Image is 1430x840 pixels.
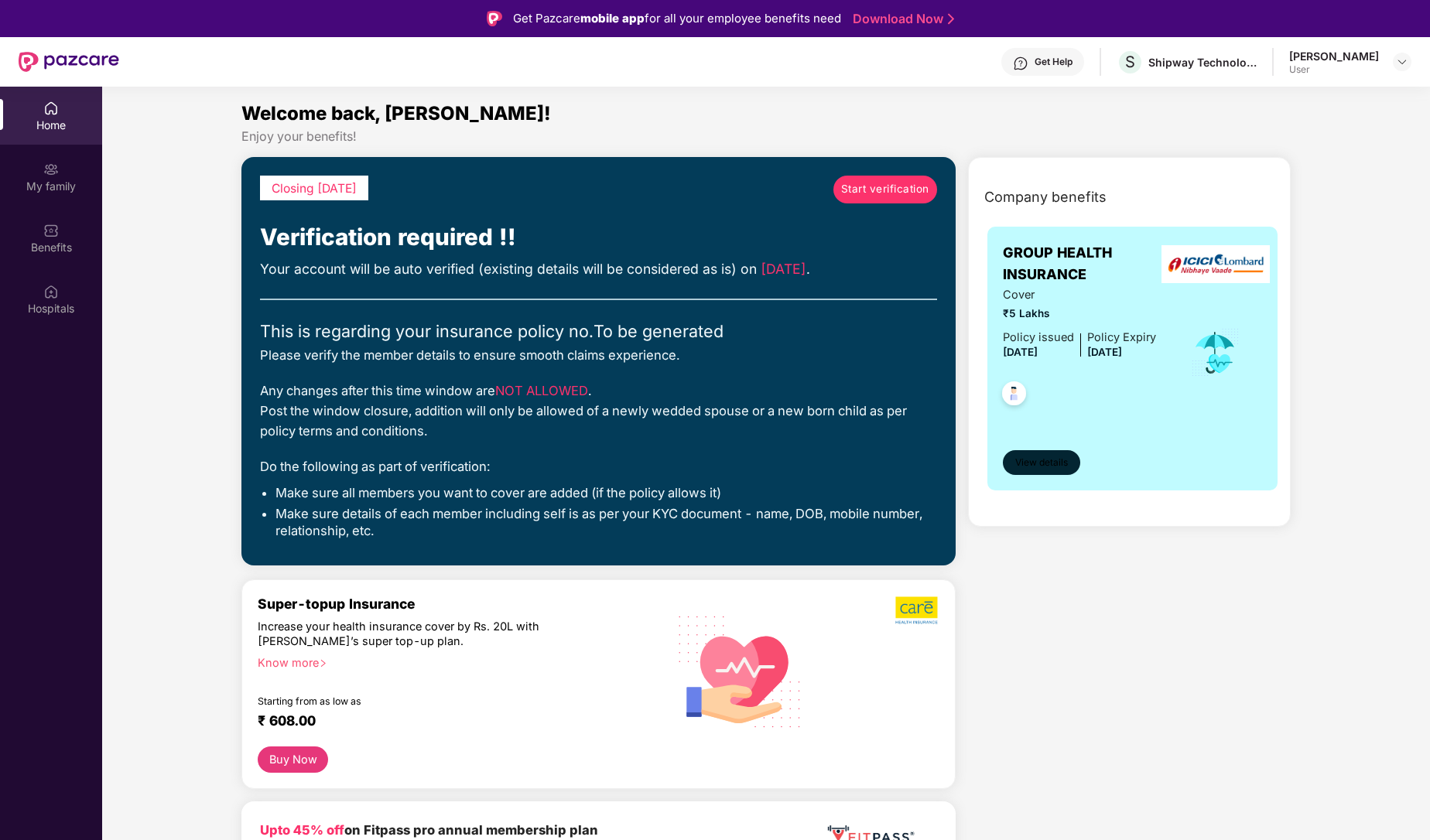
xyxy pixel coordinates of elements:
[43,223,59,238] img: svg+xml;base64,PHN2ZyBpZD0iQmVuZWZpdHMiIHhtbG5zPSJodHRwOi8vd3d3LnczLm9yZy8yMDAwL3N2ZyIgd2lkdGg9Ij...
[43,101,59,116] img: svg+xml;base64,PHN2ZyBpZD0iSG9tZSIgeG1sbnM9Imh0dHA6Ly93d3cudzMub3JnLzIwMDAvc3ZnIiB3aWR0aD0iMjAiIG...
[1148,55,1257,70] div: Shipway Technology Pvt. Ltd
[260,319,936,345] div: This is regarding your insurance policy no. To be generated
[1125,53,1135,71] span: S
[833,176,937,203] a: Start verification
[1015,456,1068,470] span: View details
[258,655,645,666] div: Know more
[580,11,645,26] strong: mobile app
[258,746,328,773] button: Buy Now
[513,9,841,28] div: Get Pazcare for all your employee benefits need
[1003,306,1156,322] span: ₹5 Lakhs
[1087,329,1156,347] div: Policy Expiry
[260,219,936,254] div: Verification required !!
[319,659,327,668] span: right
[1289,63,1379,76] div: User
[1396,56,1408,68] img: svg+xml;base64,PHN2ZyBpZD0iRHJvcGRvd24tMzJ4MzIiIHhtbG5zPSJodHRwOi8vd3d3LnczLm9yZy8yMDAwL3N2ZyIgd2...
[258,619,588,648] div: Increase your health insurance cover by Rs. 20L with [PERSON_NAME]’s super top-up plan.
[1289,49,1379,63] div: [PERSON_NAME]
[1003,450,1081,475] button: View details
[260,456,936,476] div: Do the following as part of verification:
[984,186,1107,208] span: Company benefits
[258,712,639,731] div: ₹ 608.00
[1035,56,1072,68] div: Get Help
[1003,286,1156,304] span: Cover
[853,11,949,27] a: Download Now
[761,261,806,277] span: [DATE]
[1161,245,1270,283] img: insurerLogo
[948,11,954,27] img: Stroke
[1003,242,1169,286] span: GROUP HEALTH INSURANCE
[275,484,936,501] li: Make sure all members you want to cover are added (if the policy allows it)
[1003,329,1074,347] div: Policy issued
[258,695,589,706] div: Starting from as low as
[260,822,598,838] b: on Fitpass pro annual membership plan
[841,181,929,197] span: Start verification
[1003,346,1038,358] span: [DATE]
[1013,56,1028,71] img: svg+xml;base64,PHN2ZyBpZD0iSGVscC0zMngzMiIgeG1sbnM9Imh0dHA6Ly93d3cudzMub3JnLzIwMDAvc3ZnIiB3aWR0aD...
[241,102,551,125] span: Welcome back, [PERSON_NAME]!
[487,11,502,26] img: Logo
[19,52,119,72] img: New Pazcare Logo
[43,284,59,299] img: svg+xml;base64,PHN2ZyBpZD0iSG9zcGl0YWxzIiB4bWxucz0iaHR0cDovL3d3dy53My5vcmcvMjAwMC9zdmciIHdpZHRoPS...
[260,258,936,280] div: Your account will be auto verified (existing details will be considered as is) on .
[666,596,814,746] img: svg+xml;base64,PHN2ZyB4bWxucz0iaHR0cDovL3d3dy53My5vcmcvMjAwMC9zdmciIHhtbG5zOnhsaW5rPSJodHRwOi8vd3...
[260,822,344,838] b: Upto 45% off
[895,596,939,625] img: b5dec4f62d2307b9de63beb79f102df3.png
[1087,346,1122,358] span: [DATE]
[1190,327,1240,378] img: icon
[260,381,936,441] div: Any changes after this time window are . Post the window closure, addition will only be allowed o...
[260,345,936,365] div: Please verify the member details to ensure smooth claims experience.
[241,128,1290,145] div: Enjoy your benefits!
[258,596,655,612] div: Super-topup Insurance
[495,383,588,398] span: NOT ALLOWED
[43,162,59,177] img: svg+xml;base64,PHN2ZyB3aWR0aD0iMjAiIGhlaWdodD0iMjAiIHZpZXdCb3g9IjAgMCAyMCAyMCIgZmlsbD0ibm9uZSIgeG...
[995,377,1033,415] img: svg+xml;base64,PHN2ZyB4bWxucz0iaHR0cDovL3d3dy53My5vcmcvMjAwMC9zdmciIHdpZHRoPSI0OC45NDMiIGhlaWdodD...
[275,505,936,539] li: Make sure details of each member including self is as per your KYC document - name, DOB, mobile n...
[272,181,357,196] span: Closing [DATE]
